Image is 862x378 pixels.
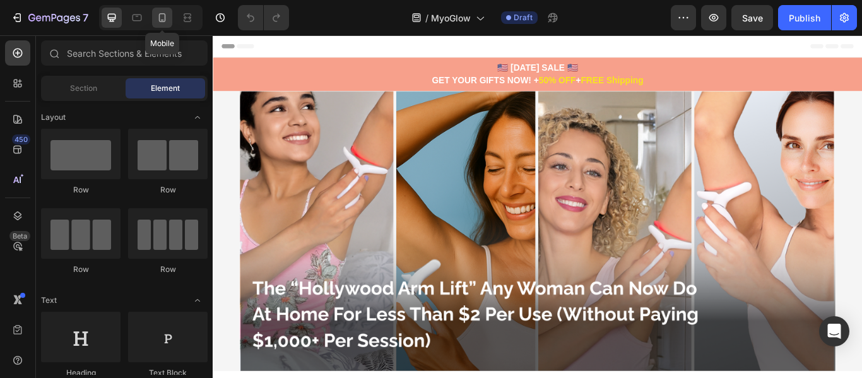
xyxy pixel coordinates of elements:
[70,83,97,94] span: Section
[41,112,66,123] span: Layout
[380,47,423,57] span: 50% OFF
[731,5,773,30] button: Save
[9,231,30,241] div: Beta
[789,11,820,25] div: Publish
[12,134,30,145] div: 450
[213,35,862,378] iframe: Design area
[742,13,763,23] span: Save
[423,47,429,57] span: +
[128,184,208,196] div: Row
[41,295,57,306] span: Text
[41,40,208,66] input: Search Sections & Elements
[5,5,94,30] button: 7
[41,184,121,196] div: Row
[429,47,502,57] span: FREE Shipping
[425,11,428,25] span: /
[514,12,533,23] span: Draft
[128,264,208,275] div: Row
[778,5,831,30] button: Publish
[238,5,289,30] div: Undo/Redo
[187,107,208,127] span: Toggle open
[83,10,88,25] p: 7
[41,264,121,275] div: Row
[819,316,849,346] div: Open Intercom Messenger
[187,290,208,310] span: Toggle open
[151,83,180,94] span: Element
[1,31,756,60] p: 🇺🇸 [DATE] SALE 🇺🇸 GET YOUR GIFTS NOW! +
[431,11,471,25] span: MyoGlow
